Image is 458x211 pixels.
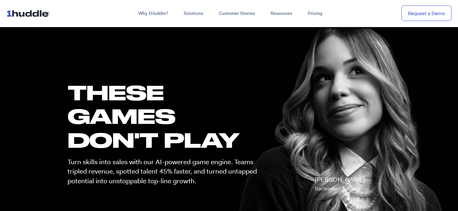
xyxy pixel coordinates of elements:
[176,8,211,19] a: Solutions
[263,8,300,19] a: Resources
[211,8,263,19] a: Customer Stories
[315,185,357,192] span: Bartender / Server
[300,8,330,19] a: Pricing
[131,8,176,19] a: Why 1Huddle?
[315,175,365,193] p: [PERSON_NAME]
[68,157,263,186] p: Turn skills into sales with our AI-powered game engine. Teams tripled revenue, spotted talent 45%...
[68,81,263,152] h1: these GAMES DON'T PLAY
[401,5,452,21] a: Request a Demo
[6,7,53,19] img: ...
